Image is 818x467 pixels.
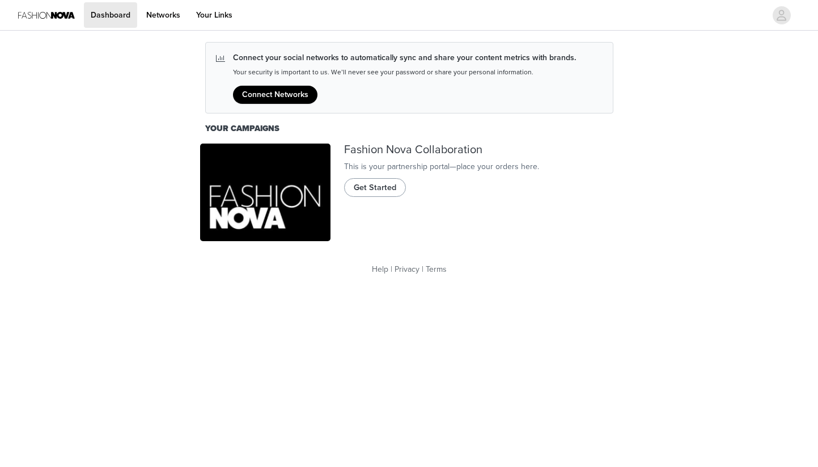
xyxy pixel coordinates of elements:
button: Get Started [344,178,406,196]
a: Networks [139,2,187,28]
a: Dashboard [84,2,137,28]
span: | [391,264,392,274]
span: | [422,264,423,274]
img: Fashion Nova [200,144,330,242]
div: avatar [776,6,787,24]
img: Fashion Nova Logo [18,2,75,28]
button: Connect Networks [233,86,317,104]
div: Your Campaigns [205,123,613,135]
a: Your Links [189,2,239,28]
div: This is your partnership portal—place your orders here. [344,161,618,173]
span: Get Started [354,182,396,194]
a: Privacy [395,264,419,274]
div: Fashion Nova Collaboration [344,144,618,157]
p: Connect your social networks to automatically sync and share your content metrics with brands. [233,52,576,64]
p: Your security is important to us. We’ll never see your password or share your personal information. [233,68,576,77]
a: Help [372,264,388,274]
a: Terms [426,264,447,274]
